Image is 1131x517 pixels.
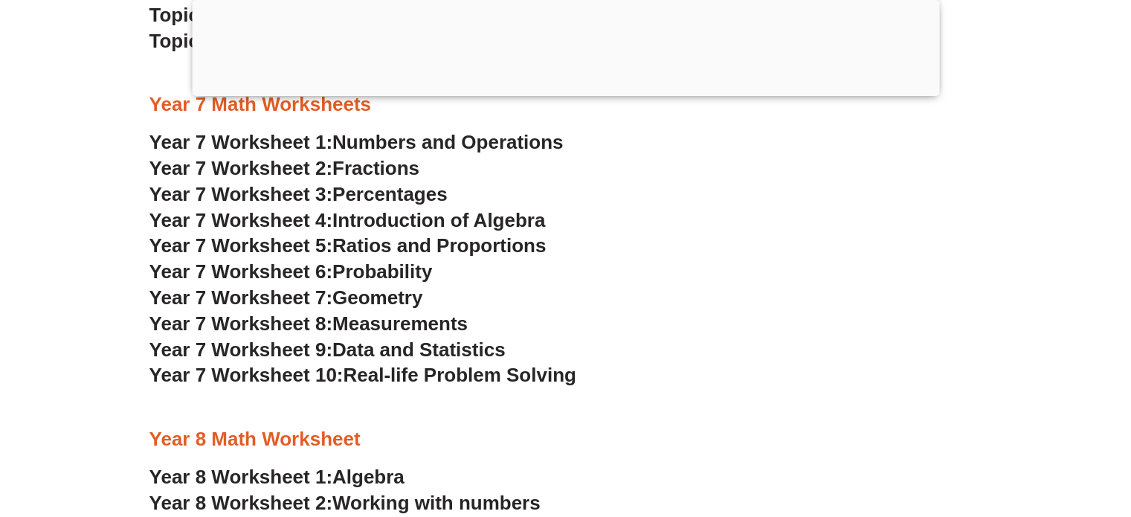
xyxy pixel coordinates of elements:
span: Year 8 Worksheet 1: [149,466,333,488]
span: Fractions [332,157,419,179]
span: Real-life Problem Solving [343,364,576,386]
a: Year 7 Worksheet 9:Data and Statistics [149,338,506,361]
span: Year 7 Worksheet 4: [149,209,333,231]
a: Year 8 Worksheet 1:Algebra [149,466,405,488]
span: Year 7 Worksheet 7: [149,286,333,309]
h3: Year 7 Math Worksheets [149,92,982,118]
span: Year 7 Worksheet 10: [149,364,344,386]
span: Year 7 Worksheet 6: [149,260,333,283]
span: Ratios and Proportions [332,234,546,257]
a: Year 7 Worksheet 1:Numbers and Operations [149,131,564,153]
a: Year 7 Worksheet 2:Fractions [149,157,419,179]
a: Year 7 Worksheet 6:Probability [149,260,433,283]
span: Year 7 Worksheet 9: [149,338,333,361]
span: Data and Statistics [332,338,506,361]
span: Year 7 Worksheet 3: [149,183,333,205]
a: Year 7 Worksheet 4:Introduction of Algebra [149,209,546,231]
span: Numbers and Operations [332,131,563,153]
iframe: Chat Widget [883,350,1131,517]
a: Year 7 Worksheet 8:Measurements [149,312,468,335]
a: Year 7 Worksheet 10:Real-life Problem Solving [149,364,576,386]
h3: Year 8 Math Worksheet [149,427,982,452]
span: Introduction of Algebra [332,209,545,231]
span: Year 7 Worksheet 1: [149,131,333,153]
span: Percentages [332,183,448,205]
span: Working with numbers [332,492,541,514]
a: Year 7 Worksheet 5:Ratios and Proportions [149,234,547,257]
a: Topic 15:Factors & Multiples [149,4,411,26]
span: Probability [332,260,432,283]
span: Year 7 Worksheet 2: [149,157,333,179]
span: Year 8 Worksheet 2: [149,492,333,514]
span: Topic 15: [149,4,233,26]
a: Year 7 Worksheet 3:Percentages [149,183,448,205]
span: Topic 16: [149,30,233,52]
a: Year 7 Worksheet 7:Geometry [149,286,423,309]
a: Year 8 Worksheet 2:Working with numbers [149,492,541,514]
span: Year 7 Worksheet 5: [149,234,333,257]
a: Topic 16:Working with Numbers [149,30,443,52]
span: Measurements [332,312,468,335]
span: Algebra [332,466,405,488]
span: Year 7 Worksheet 8: [149,312,333,335]
span: Geometry [332,286,422,309]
